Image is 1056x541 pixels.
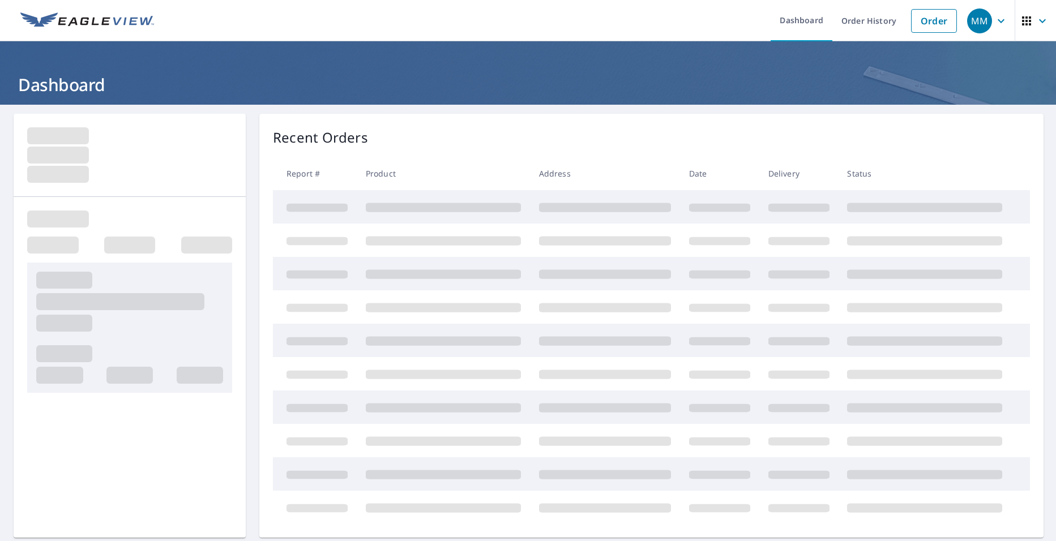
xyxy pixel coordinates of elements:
p: Recent Orders [273,127,368,148]
a: Order [911,9,957,33]
th: Address [530,157,680,190]
th: Delivery [759,157,839,190]
th: Date [680,157,759,190]
div: MM [967,8,992,33]
h1: Dashboard [14,73,1042,96]
img: EV Logo [20,12,154,29]
th: Product [357,157,530,190]
th: Report # [273,157,357,190]
th: Status [838,157,1011,190]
